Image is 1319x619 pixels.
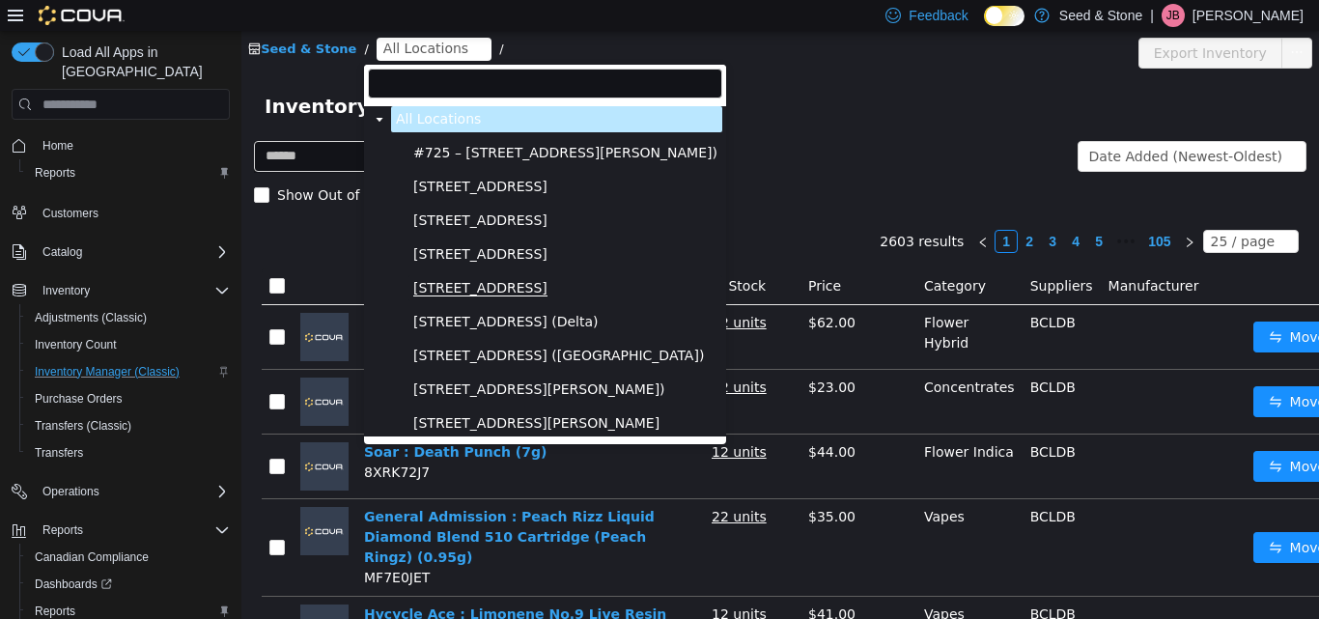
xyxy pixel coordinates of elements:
[35,337,117,352] span: Inventory Count
[567,576,614,591] span: $41.00
[7,11,115,25] a: icon: shopSeed & Stone
[172,215,306,231] span: [STREET_ADDRESS]
[27,333,230,356] span: Inventory Count
[35,240,230,264] span: Catalog
[35,604,75,619] span: Reports
[909,6,968,25] span: Feedback
[1012,355,1101,386] button: icon: swapMove
[567,247,600,263] span: Price
[27,306,154,329] a: Adjustments (Classic)
[754,200,775,221] a: 1
[470,349,525,364] u: 12 units
[35,418,131,434] span: Transfers (Classic)
[19,439,238,466] button: Transfers
[35,202,106,225] a: Customers
[172,148,306,163] span: [STREET_ADDRESS]
[123,434,188,449] span: 8XRK72J7
[675,404,781,468] td: Flower Indica
[19,358,238,385] button: Inventory Manager (Classic)
[172,283,357,298] span: [STREET_ADDRESS] (Delta)
[901,200,935,221] a: 105
[172,384,418,400] span: [STREET_ADDRESS][PERSON_NAME]
[736,206,747,217] i: icon: left
[900,199,936,222] li: 105
[35,577,112,592] span: Dashboards
[1059,4,1142,27] p: Seed & Stone
[897,7,1041,38] button: Export Inventory
[35,519,230,542] span: Reports
[848,111,1041,140] div: Date Added (Newest-Oldest)
[154,80,239,96] span: All Locations
[59,347,107,395] img: 5 Points Cannabis : Tumble Kief (2g) placeholder
[675,274,781,339] td: Flower Hybrid
[35,134,81,157] a: Home
[1012,420,1101,451] button: icon: swapMove
[19,159,238,186] button: Reports
[789,576,834,591] span: BCLDB
[730,199,753,222] li: Previous Page
[35,279,230,302] span: Inventory
[1040,7,1071,38] button: icon: ellipsis
[638,199,722,222] li: 2603 results
[42,522,83,538] span: Reports
[39,6,125,25] img: Cova
[567,413,614,429] span: $44.00
[969,200,1033,221] div: 25 / page
[172,114,476,129] span: #725 – [STREET_ADDRESS][PERSON_NAME])
[27,546,230,569] span: Canadian Compliance
[1166,4,1180,27] span: JB
[789,284,834,299] span: BCLDB
[35,310,147,325] span: Adjustments (Classic)
[167,211,481,237] span: 512 Young Drive (Coquitlam)
[567,349,614,364] span: $23.00
[35,519,91,542] button: Reports
[126,38,481,68] input: filter select
[1037,205,1049,218] i: icon: down
[4,517,238,544] button: Reports
[27,573,230,596] span: Dashboards
[35,480,230,503] span: Operations
[54,42,230,81] span: Load All Apps in [GEOGRAPHIC_DATA]
[823,199,846,222] li: 4
[4,478,238,505] button: Operations
[27,161,83,184] a: Reports
[567,478,614,493] span: $35.00
[789,478,834,493] span: BCLDB
[27,333,125,356] a: Inventory Count
[123,413,305,429] a: Soar : Death Punch (7g)
[172,249,306,266] span: [STREET_ADDRESS]
[123,478,413,534] a: General Admission : Peach Rizz Liquid Diamond Blend 510 Cartridge (Peach Ringz) (0.95g)
[35,391,123,407] span: Purchase Orders
[35,445,83,461] span: Transfers
[258,11,262,25] span: /
[35,549,149,565] span: Canadian Compliance
[1012,291,1101,322] button: icon: swapMove
[172,182,306,197] span: [STREET_ADDRESS]
[824,200,845,221] a: 4
[942,206,954,217] i: icon: right
[869,199,900,222] li: Next 5 Pages
[123,11,126,25] span: /
[42,206,98,221] span: Customers
[4,239,238,266] button: Catalog
[27,414,139,437] a: Transfers (Classic)
[167,346,481,372] span: 8050 Lickman Road # 103 (Chilliwack)
[937,199,960,222] li: Next Page
[19,571,238,598] a: Dashboards
[42,283,90,298] span: Inventory
[1193,4,1304,27] p: [PERSON_NAME]
[167,143,481,169] span: 1502 Admirals Road
[167,278,481,304] span: 616 Chester Rd. (Delta)
[27,360,230,383] span: Inventory Manager (Classic)
[19,412,238,439] button: Transfers (Classic)
[4,198,238,226] button: Customers
[123,539,188,554] span: MF7E0JET
[19,385,238,412] button: Purchase Orders
[19,544,238,571] button: Canadian Compliance
[1012,501,1101,532] button: icon: swapMove
[846,199,869,222] li: 5
[167,244,481,270] span: 590 Old Hope Princeton Way (Hope)
[867,247,958,263] span: Manufacturer
[1042,120,1053,133] i: icon: down
[19,331,238,358] button: Inventory Count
